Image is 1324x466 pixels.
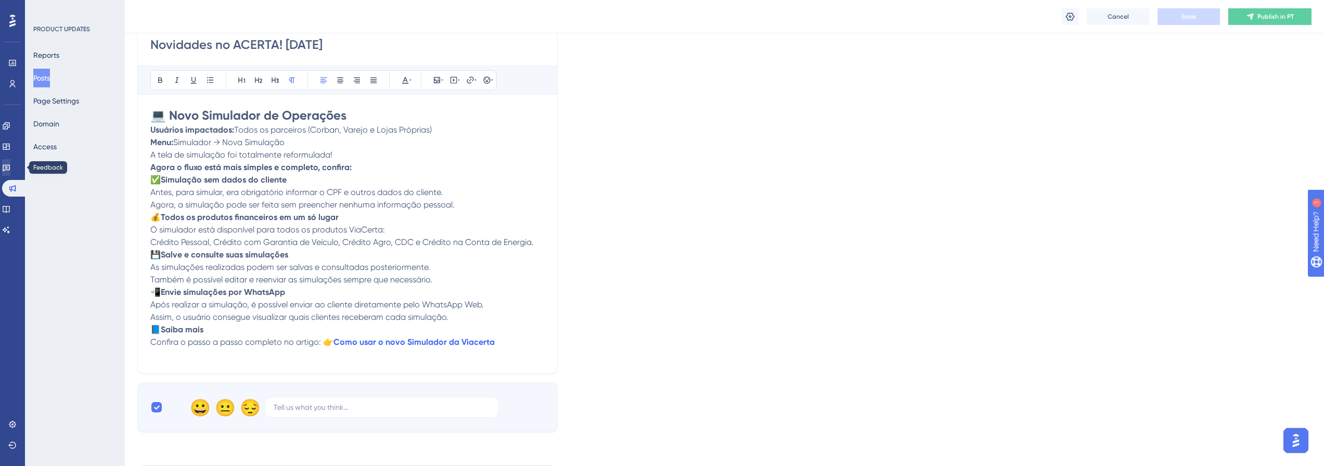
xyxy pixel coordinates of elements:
[150,162,352,172] strong: Agora o fluxo está mais simples e completo, confira:
[150,250,161,260] span: 💾
[33,137,57,156] button: Access
[333,337,495,347] a: Como usar o novo Simulador da Viacerta
[1181,12,1196,21] span: Save
[150,325,161,334] span: 📘
[150,237,534,247] span: Crédito Pessoal, Crédito com Garantia de Veículo, Crédito Agro, CDC e Crédito na Conta de Energia.
[161,325,203,334] strong: Saiba mais
[161,212,339,222] strong: Todos os produtos financeiros em um só lugar
[150,175,161,185] span: ✅
[274,402,490,413] input: Tell us what you think...
[72,5,75,14] div: 1
[33,114,59,133] button: Domain
[1087,8,1149,25] button: Cancel
[1108,12,1129,21] span: Cancel
[33,46,59,64] button: Reports
[150,275,432,284] span: Também é possível editar e reenviar as simulações sempre que necessário.
[1158,8,1220,25] button: Save
[150,337,333,347] span: Confira o passo a passo completo no artigo: 👉
[150,300,484,309] span: Após realizar a simulação, é possível enviar ao cliente diretamente pelo WhatsApp Web.
[161,175,287,185] strong: Simulação sem dados do cliente
[150,108,346,123] strong: 💻 Novo Simulador de Operações
[161,250,288,260] strong: Salve e consulte suas simulações
[215,399,232,416] div: 😐
[150,287,161,297] span: 📲
[150,150,332,160] span: A tela de simulação foi totalmente reformulada!
[150,225,385,235] span: O simulador está disponível para todos os produtos ViaCerta:
[150,125,234,135] strong: Usuários impactados:
[1257,12,1294,21] span: Publish in PT
[150,187,443,197] span: Antes, para simular, era obrigatório informar o CPF e outros dados do cliente.
[150,200,455,210] span: Agora, a simulação pode ser feita sem preencher nenhuma informação pessoal.
[150,36,545,53] input: Post Title
[161,287,285,297] strong: Envie simulações por WhatsApp
[33,69,50,87] button: Posts
[150,262,430,272] span: As simulações realizadas podem ser salvas e consultadas posteriormente.
[1280,425,1312,456] iframe: UserGuiding AI Assistant Launcher
[33,92,79,110] button: Page Settings
[173,137,285,147] span: Simulador → Nova Simulação
[150,137,173,147] strong: Menu:
[33,25,90,33] div: PRODUCT UPDATES
[150,212,161,222] span: 💰
[234,125,432,135] span: Todos os parceiros (Corban, Varejo e Lojas Próprias)
[190,399,207,416] div: 😀
[24,3,65,15] span: Need Help?
[150,312,448,322] span: Assim, o usuário consegue visualizar quais clientes receberam cada simulação.
[240,399,256,416] div: 😔
[1228,8,1312,25] button: Publish in PT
